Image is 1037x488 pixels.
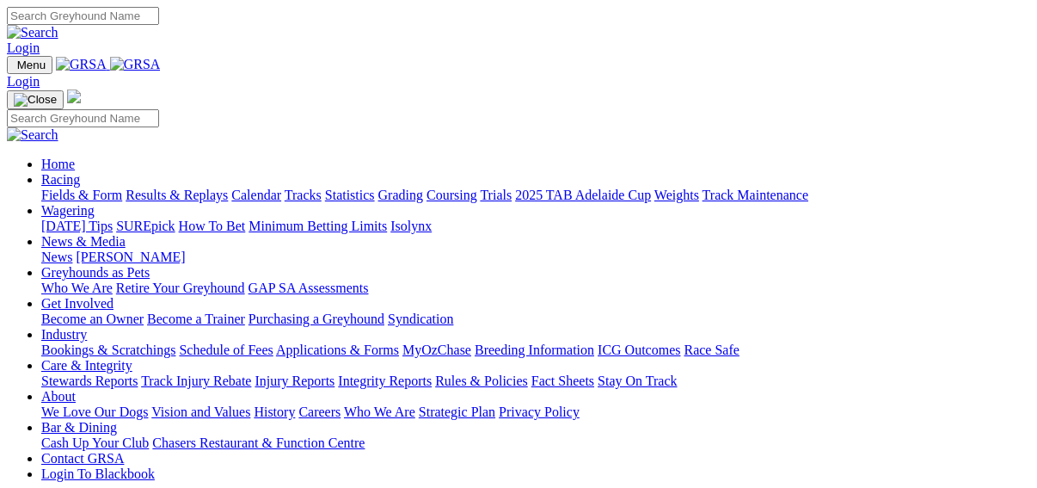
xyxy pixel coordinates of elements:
a: MyOzChase [402,343,471,357]
a: Stewards Reports [41,374,138,388]
a: 2025 TAB Adelaide Cup [515,188,651,202]
a: Schedule of Fees [179,343,273,357]
a: Strategic Plan [419,405,495,419]
a: Syndication [388,312,453,326]
a: Bookings & Scratchings [41,343,175,357]
a: News [41,250,72,264]
a: Bar & Dining [41,420,117,435]
a: Integrity Reports [338,374,432,388]
a: Results & Replays [126,188,228,202]
a: Vision and Values [151,405,250,419]
a: Coursing [426,188,477,202]
a: Purchasing a Greyhound [249,312,384,326]
span: Menu [17,59,46,71]
a: Applications & Forms [276,343,399,357]
img: Close [14,93,57,107]
a: Privacy Policy [499,405,580,419]
a: Rules & Policies [435,374,528,388]
a: Wagering [41,203,95,218]
a: Breeding Information [475,343,594,357]
a: Get Involved [41,296,114,311]
a: History [254,405,295,419]
a: Track Injury Rebate [141,374,251,388]
a: Retire Your Greyhound [116,281,245,295]
div: Bar & Dining [41,435,1030,451]
input: Search [7,109,159,127]
button: Toggle navigation [7,56,52,74]
div: Wagering [41,219,1030,234]
a: News & Media [41,234,126,249]
a: Care & Integrity [41,358,132,373]
a: Industry [41,327,87,342]
a: ICG Outcomes [598,343,680,357]
a: Contact GRSA [41,451,124,466]
img: GRSA [110,57,161,72]
a: Cash Up Your Club [41,435,149,450]
a: Minimum Betting Limits [249,219,387,233]
a: Race Safe [684,343,739,357]
a: Greyhounds as Pets [41,265,150,280]
a: Chasers Restaurant & Function Centre [152,435,365,450]
div: About [41,405,1030,420]
a: Isolynx [390,219,432,233]
a: We Love Our Dogs [41,405,148,419]
a: Who We Are [41,281,113,295]
a: About [41,389,76,404]
input: Search [7,7,159,25]
div: Racing [41,188,1030,203]
a: [PERSON_NAME] [76,250,185,264]
img: Search [7,25,58,40]
a: Injury Reports [255,374,334,388]
a: Racing [41,172,80,187]
a: Fields & Form [41,188,122,202]
a: SUREpick [116,219,175,233]
a: Calendar [231,188,281,202]
img: GRSA [56,57,107,72]
a: Grading [378,188,423,202]
a: Become an Owner [41,312,144,326]
a: [DATE] Tips [41,219,113,233]
a: Fact Sheets [531,374,594,388]
a: Stay On Track [598,374,677,388]
a: Login To Blackbook [41,466,155,481]
a: Login [7,40,40,55]
a: Careers [298,405,341,419]
a: Track Maintenance [703,188,808,202]
a: Weights [654,188,699,202]
a: Trials [480,188,512,202]
a: Home [41,157,75,171]
button: Toggle navigation [7,90,64,109]
div: Care & Integrity [41,374,1030,389]
div: Greyhounds as Pets [41,281,1030,296]
div: Get Involved [41,312,1030,327]
a: Login [7,74,40,89]
a: Who We Are [344,405,415,419]
div: Industry [41,343,1030,358]
div: News & Media [41,250,1030,265]
a: Become a Trainer [147,312,245,326]
img: Search [7,127,58,143]
a: Statistics [325,188,375,202]
a: How To Bet [179,219,246,233]
a: Tracks [285,188,322,202]
img: logo-grsa-white.png [67,90,81,103]
a: GAP SA Assessments [249,281,369,295]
